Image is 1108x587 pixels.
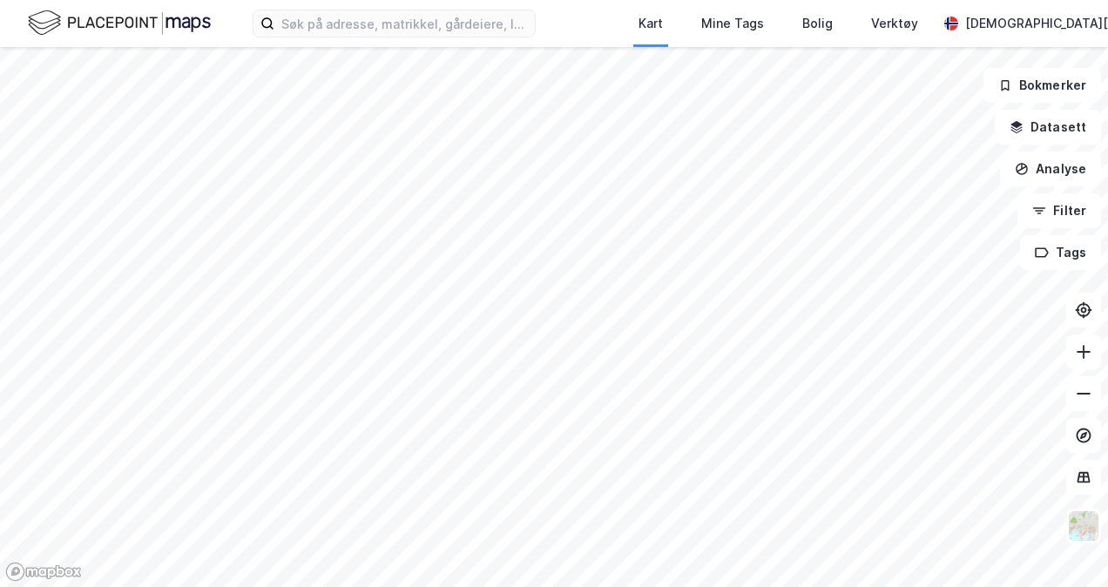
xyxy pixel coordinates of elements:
div: Verktøy [871,13,918,34]
div: Mine Tags [701,13,764,34]
div: Bolig [802,13,833,34]
iframe: Chat Widget [1021,503,1108,587]
img: logo.f888ab2527a4732fd821a326f86c7f29.svg [28,8,211,38]
input: Søk på adresse, matrikkel, gårdeiere, leietakere eller personer [274,10,535,37]
div: Kart [638,13,663,34]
